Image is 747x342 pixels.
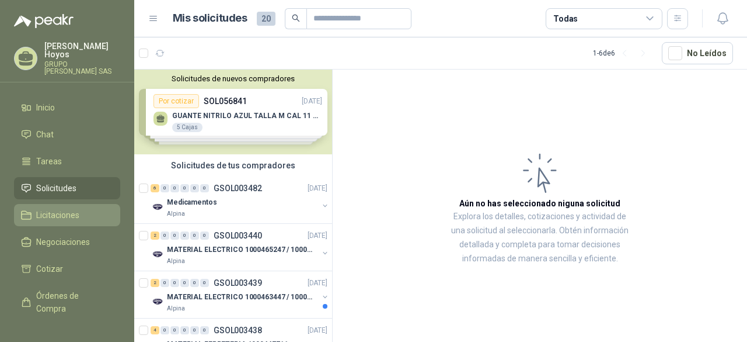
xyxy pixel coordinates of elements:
span: 20 [257,12,275,26]
div: 0 [170,184,179,192]
div: 0 [200,326,209,334]
a: 2 0 0 0 0 0 GSOL003440[DATE] Company LogoMATERIAL ELECTRICO 1000465247 / 1000466995Alpina [151,229,330,266]
span: Órdenes de Compra [36,289,109,315]
button: No Leídos [662,42,733,64]
div: 0 [170,279,179,287]
div: 0 [160,279,169,287]
div: 0 [180,279,189,287]
div: 0 [180,232,189,240]
img: Company Logo [151,200,165,214]
div: 2 [151,232,159,240]
div: Solicitudes de nuevos compradoresPor cotizarSOL056841[DATE] GUANTE NITRILO AZUL TALLA M CAL 11 CA... [134,70,332,154]
div: 0 [200,232,209,240]
p: [PERSON_NAME] Hoyos [44,42,120,58]
a: Cotizar [14,258,120,280]
a: Inicio [14,96,120,119]
div: 6 [151,184,159,192]
div: 0 [200,184,209,192]
p: MATERIAL ELECTRICO 1000465247 / 1000466995 [167,244,312,255]
span: Chat [36,128,54,141]
p: GSOL003438 [214,326,262,334]
div: 1 - 6 de 6 [593,44,652,63]
p: Alpina [167,304,185,313]
p: GSOL003440 [214,232,262,240]
span: Cotizar [36,262,63,275]
p: Medicamentos [167,197,217,208]
p: [DATE] [308,183,327,194]
p: Alpina [167,209,185,219]
a: Tareas [14,150,120,172]
h3: Aún no has seleccionado niguna solicitud [459,197,620,210]
span: search [292,14,300,22]
div: 0 [190,232,199,240]
div: Todas [553,12,578,25]
div: 0 [170,326,179,334]
div: 0 [200,279,209,287]
p: [DATE] [308,278,327,289]
p: GSOL003482 [214,184,262,192]
div: 0 [180,184,189,192]
div: Solicitudes de tus compradores [134,154,332,177]
span: Inicio [36,101,55,114]
div: 4 [151,326,159,334]
img: Company Logo [151,295,165,309]
a: Chat [14,123,120,146]
div: 0 [160,326,169,334]
p: GSOL003439 [214,279,262,287]
div: 0 [170,232,179,240]
div: 0 [190,184,199,192]
span: Tareas [36,155,62,168]
img: Company Logo [151,247,165,261]
p: Alpina [167,257,185,266]
div: 0 [190,279,199,287]
span: Negociaciones [36,236,90,248]
div: 0 [160,184,169,192]
div: 0 [180,326,189,334]
h1: Mis solicitudes [173,10,247,27]
p: GRUPO [PERSON_NAME] SAS [44,61,120,75]
a: Solicitudes [14,177,120,199]
div: 0 [160,232,169,240]
p: MATERIAL ELECTRICO 1000463447 / 1000465800 [167,292,312,303]
p: [DATE] [308,325,327,336]
img: Logo peakr [14,14,74,28]
div: 0 [190,326,199,334]
a: Licitaciones [14,204,120,226]
span: Licitaciones [36,209,79,222]
a: Negociaciones [14,231,120,253]
a: 2 0 0 0 0 0 GSOL003439[DATE] Company LogoMATERIAL ELECTRICO 1000463447 / 1000465800Alpina [151,276,330,313]
p: Explora los detalles, cotizaciones y actividad de una solicitud al seleccionarla. Obtén informaci... [449,210,630,266]
p: [DATE] [308,230,327,241]
span: Solicitudes [36,182,76,195]
button: Solicitudes de nuevos compradores [139,74,327,83]
div: 2 [151,279,159,287]
a: Órdenes de Compra [14,285,120,320]
a: 6 0 0 0 0 0 GSOL003482[DATE] Company LogoMedicamentosAlpina [151,181,330,219]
